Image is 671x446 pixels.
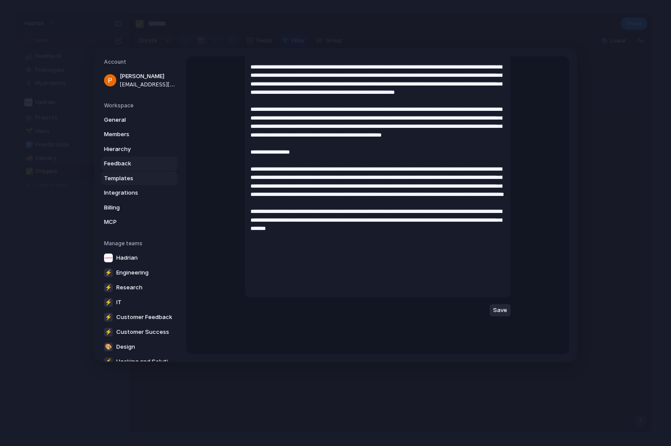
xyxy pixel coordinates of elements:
[116,283,143,292] span: Research
[116,342,135,351] span: Design
[101,127,177,141] a: Members
[101,295,178,309] a: ⚡IT
[104,327,113,336] div: ⚡
[493,306,507,315] span: Save
[101,69,177,91] a: [PERSON_NAME][EMAIL_ADDRESS][DOMAIN_NAME]
[104,268,113,277] div: ⚡
[104,239,177,247] h5: Manage teams
[101,265,178,279] a: ⚡Engineering
[490,304,511,316] button: Save
[104,298,113,306] div: ⚡
[101,340,178,353] a: 🎨Design
[104,101,177,109] h5: Workspace
[116,357,175,366] span: Hacking and Solutions
[101,325,178,339] a: ⚡Customer Success
[116,298,122,306] span: IT
[104,283,113,292] div: ⚡
[104,159,160,168] span: Feedback
[116,327,169,336] span: Customer Success
[104,218,160,226] span: MCP
[101,250,178,264] a: Hadrian
[101,354,178,368] a: ⚡Hacking and Solutions
[104,189,160,197] span: Integrations
[101,113,177,127] a: General
[101,186,177,200] a: Integrations
[104,174,160,182] span: Templates
[104,342,113,351] div: 🎨
[104,357,113,366] div: ⚡
[116,253,138,262] span: Hadrian
[101,157,177,171] a: Feedback
[120,72,176,81] span: [PERSON_NAME]
[116,268,149,277] span: Engineering
[104,203,160,212] span: Billing
[120,80,176,88] span: [EMAIL_ADDRESS][DOMAIN_NAME]
[101,200,177,214] a: Billing
[116,312,172,321] span: Customer Feedback
[104,130,160,139] span: Members
[101,310,178,324] a: ⚡Customer Feedback
[101,215,177,229] a: MCP
[101,280,178,294] a: ⚡Research
[101,171,177,185] a: Templates
[104,312,113,321] div: ⚡
[104,144,160,153] span: Hierarchy
[104,58,177,66] h5: Account
[101,142,177,156] a: Hierarchy
[104,115,160,124] span: General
